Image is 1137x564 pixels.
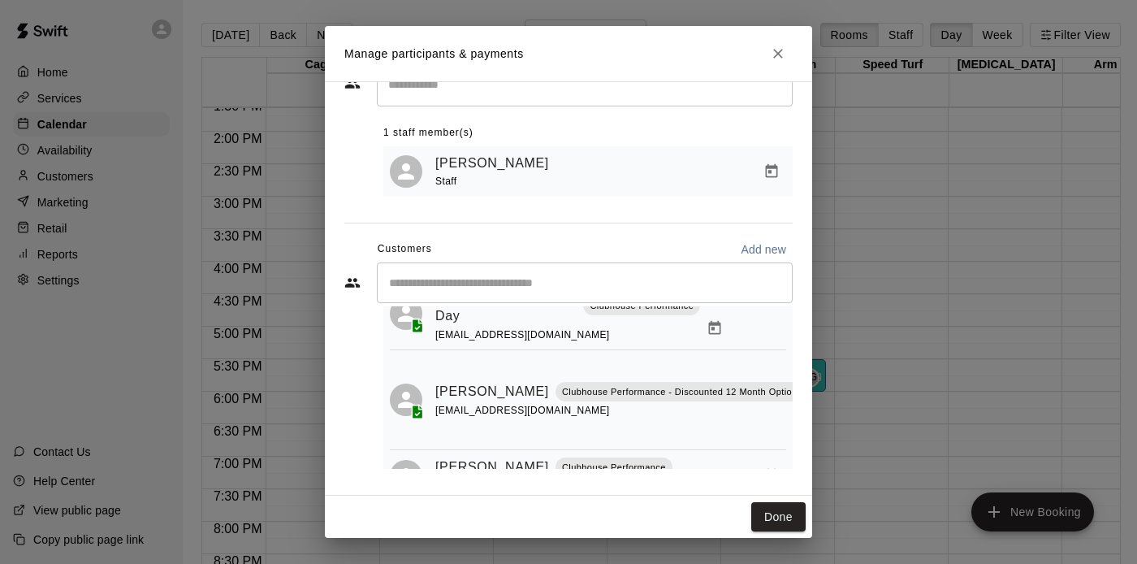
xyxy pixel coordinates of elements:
div: Start typing to search customers... [377,262,793,303]
div: Search staff [377,63,793,106]
span: [EMAIL_ADDRESS][DOMAIN_NAME] [435,405,610,416]
p: Clubhouse Performance [562,461,666,475]
p: Manage participants & payments [344,46,524,63]
span: Customers [378,236,432,262]
span: 1 staff member(s) [383,120,473,146]
span: Paid with Credit [728,468,757,482]
span: Staff [435,176,456,187]
button: Close [763,39,793,68]
p: Add new [741,241,786,258]
button: Manage bookings & payment [757,462,786,491]
button: Manage bookings & payment [757,157,786,186]
p: Clubhouse Performance - Discounted 12 Month Option [562,385,798,399]
button: Manage bookings & payment [700,314,729,343]
svg: Customers [344,275,361,291]
button: Add new [734,236,793,262]
div: McKoy Knaub [390,460,422,492]
a: [PERSON_NAME] [435,457,549,478]
svg: Staff [344,76,361,92]
div: Alex Gett [390,155,422,188]
div: Jackson Day [390,297,422,330]
a: [PERSON_NAME] [435,381,549,402]
span: [EMAIL_ADDRESS][DOMAIN_NAME] [435,329,610,341]
div: Mason Clark [390,384,422,416]
button: Done [751,502,806,532]
button: Mark attendance [700,462,728,490]
a: [PERSON_NAME] [435,153,549,174]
